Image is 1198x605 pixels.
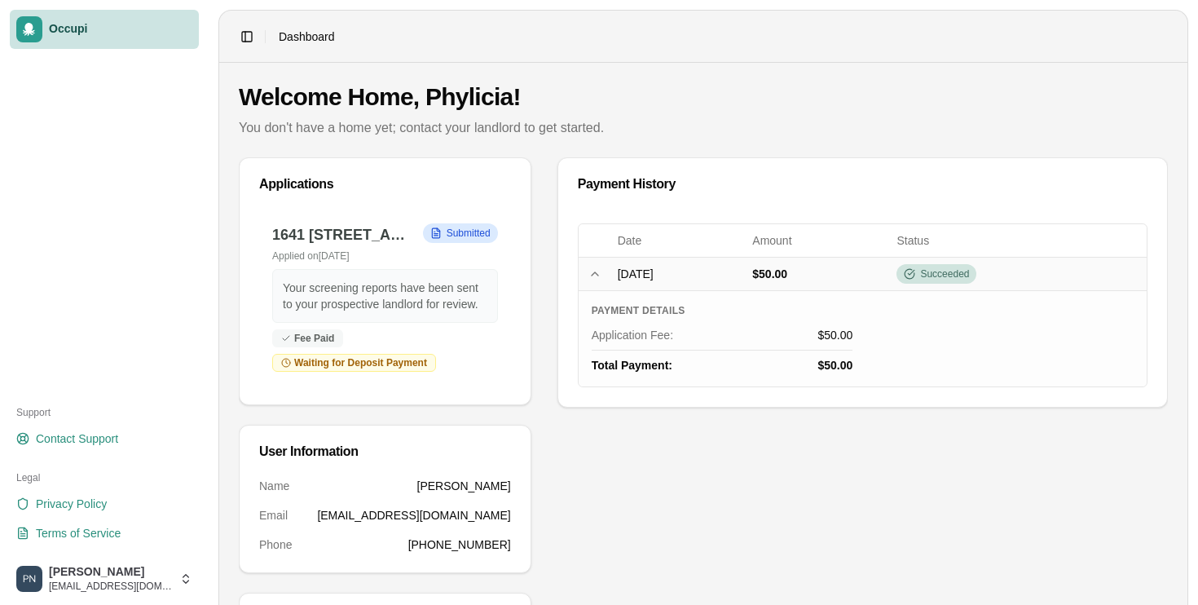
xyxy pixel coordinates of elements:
nav: breadcrumb [279,29,335,45]
th: Status [890,224,1147,257]
span: Dashboard [279,29,335,45]
a: Privacy Policy [10,491,199,517]
img: Phylicia nevils [16,566,42,592]
a: Terms of Service [10,520,199,546]
div: Legal [10,465,199,491]
span: Privacy Policy [36,496,107,512]
span: Occupi [49,22,192,37]
span: Terms of Service [36,525,121,541]
span: Submitted [447,227,491,240]
p: You don't have a home yet; contact your landlord to get started. [239,118,1168,138]
dt: Phone [259,537,292,553]
div: Waiting for Deposit Payment [272,354,436,372]
div: Fee Paid [272,329,343,347]
dd: [PHONE_NUMBER] [408,537,511,553]
button: Phylicia nevils[PERSON_NAME][EMAIL_ADDRESS][DOMAIN_NAME] [10,559,199,598]
dd: [EMAIL_ADDRESS][DOMAIN_NAME] [317,507,510,523]
span: Contact Support [36,431,118,447]
span: [DATE] [618,267,654,280]
span: [PERSON_NAME] [49,565,173,580]
p: Applied on [DATE] [272,250,410,263]
span: $50.00 [818,327,853,343]
h1: Welcome Home, Phylicia! [239,82,1168,112]
span: Succeeded [920,267,969,280]
dd: [PERSON_NAME] [417,478,511,494]
th: Amount [746,224,890,257]
span: $50.00 [752,267,787,280]
span: Application Fee : [592,327,673,343]
a: Contact Support [10,426,199,452]
dt: Email [259,507,288,523]
div: User Information [259,445,511,458]
th: Date [611,224,747,257]
dt: Name [259,478,289,494]
p: Your screening reports have been sent to your prospective landlord for review. [283,280,487,312]
a: Occupi [10,10,199,49]
span: [EMAIL_ADDRESS][DOMAIN_NAME] [49,580,173,593]
h3: 1641 [STREET_ADDRESS] [272,223,410,246]
span: Total Payment: [592,357,672,373]
div: Support [10,400,199,426]
span: $50.00 [818,357,853,373]
div: Payment History [578,178,1147,191]
div: Applications [259,178,511,191]
h4: Payment Details [592,304,853,317]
